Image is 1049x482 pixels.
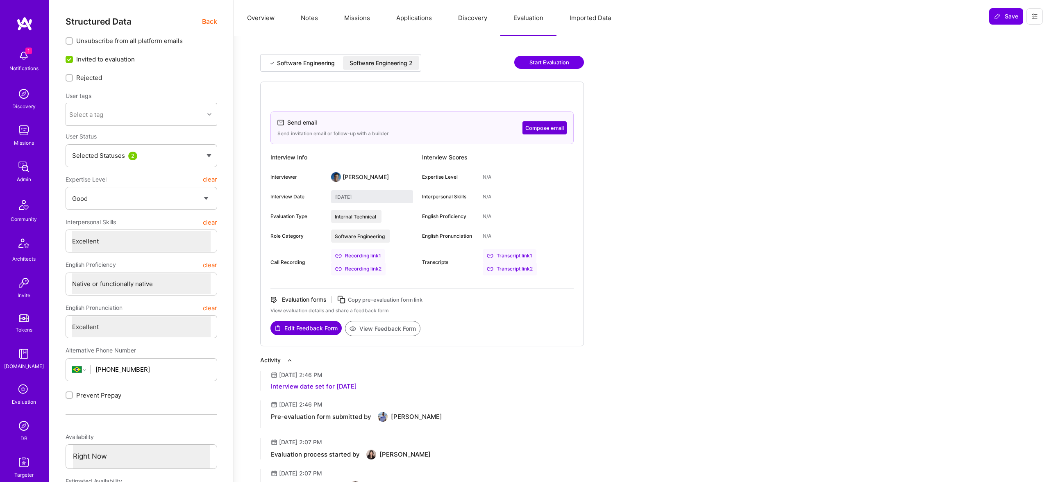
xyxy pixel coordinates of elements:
div: Select a tag [69,110,103,119]
a: Recording link1 [331,249,385,262]
div: N/A [483,173,491,181]
a: Recording link2 [331,262,386,275]
div: View evaluation details and share a feedback form [270,307,574,314]
span: 1 [25,48,32,54]
span: Unsubscribe from all platform emails [76,36,183,45]
div: Software Engineering [277,59,335,67]
div: Availability [66,430,217,444]
span: Structured Data [66,16,132,27]
div: Discovery [12,102,36,111]
div: Notifications [9,64,39,73]
span: User Status [66,133,97,140]
div: Activity [260,356,281,364]
div: [PERSON_NAME] [379,450,431,459]
div: Pre-evaluation form submitted by [271,413,371,421]
div: Interview Scores [422,151,574,164]
div: English Proficiency [422,213,476,220]
div: Transcript link 2 [483,262,537,275]
img: admin teamwork [16,159,32,175]
img: Admin Search [16,418,32,434]
span: Interpersonal Skills [66,215,116,230]
img: bell [16,48,32,64]
div: [PERSON_NAME] [343,173,389,181]
div: Evaluation Type [270,213,325,220]
div: Evaluation [12,398,36,406]
span: Expertise Level [66,172,107,187]
div: [DATE] 2:07 PM [279,469,322,477]
div: Call Recording [270,259,325,266]
div: 2 [128,152,137,160]
a: Transcript link1 [483,249,536,262]
div: [DATE] 2:07 PM [279,438,322,446]
div: [DATE] 2:46 PM [279,400,322,409]
div: Expertise Level [422,173,476,181]
button: Start Evaluation [514,56,584,69]
div: [PERSON_NAME] [391,413,442,421]
span: Save [994,12,1018,20]
div: Software Engineering 2 [350,59,413,67]
div: Admin [17,175,31,184]
i: icon Chevron [207,112,211,116]
div: Community [11,215,37,223]
button: clear [203,257,217,272]
img: logo [16,16,33,31]
img: discovery [16,86,32,102]
div: Missions [14,139,34,147]
img: User Avatar [366,450,376,459]
img: User Avatar [331,172,341,182]
div: Interviewer [270,173,325,181]
button: Save [989,8,1023,25]
div: [DOMAIN_NAME] [4,362,44,371]
span: Rejected [76,73,102,82]
div: N/A [483,193,491,200]
div: N/A [483,232,491,240]
span: Invited to evaluation [76,55,135,64]
div: Interview Info [270,151,422,164]
button: View Feedback Form [345,321,420,336]
div: Recording link 2 [331,262,386,275]
img: Community [14,195,34,215]
div: Recording link 1 [331,249,385,262]
img: caret [207,154,211,157]
div: Interview date set for [DATE] [271,382,357,391]
a: Edit Feedback Form [270,321,342,336]
button: clear [203,300,217,315]
button: clear [203,172,217,187]
img: Invite [16,275,32,291]
div: Tokens [16,325,32,334]
span: Back [202,16,217,27]
img: Architects [14,235,34,255]
div: Architects [12,255,36,263]
div: Transcript link 1 [483,249,536,262]
label: User tags [66,92,91,100]
div: Transcripts [422,259,476,266]
div: Interview Date [270,193,325,200]
span: English Proficiency [66,257,116,272]
img: guide book [16,346,32,362]
span: English Pronunciation [66,300,123,315]
button: clear [203,215,217,230]
img: User Avatar [378,412,388,422]
div: Copy pre-evaluation form link [348,296,422,304]
span: Selected Statuses [72,152,125,159]
span: Alternative Phone Number [66,347,136,354]
img: Skill Targeter [16,454,32,471]
i: icon Copy [337,295,346,305]
div: Interpersonal Skills [422,193,476,200]
div: Evaluation forms [282,296,327,304]
i: icon SelectionTeam [16,382,32,398]
span: Prevent Prepay [76,391,121,400]
div: English Pronunciation [422,232,476,240]
img: tokens [19,314,29,322]
div: N/A [483,213,491,220]
div: Evaluation process started by [271,450,360,459]
img: teamwork [16,122,32,139]
div: Send email [287,118,317,127]
div: Send invitation email or follow-up with a builder [277,130,389,137]
button: Edit Feedback Form [270,321,342,335]
div: Targeter [14,471,34,479]
input: +1 (000) 000-0000 [95,359,211,380]
div: [DATE] 2:46 PM [279,371,322,379]
button: Compose email [522,121,567,134]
